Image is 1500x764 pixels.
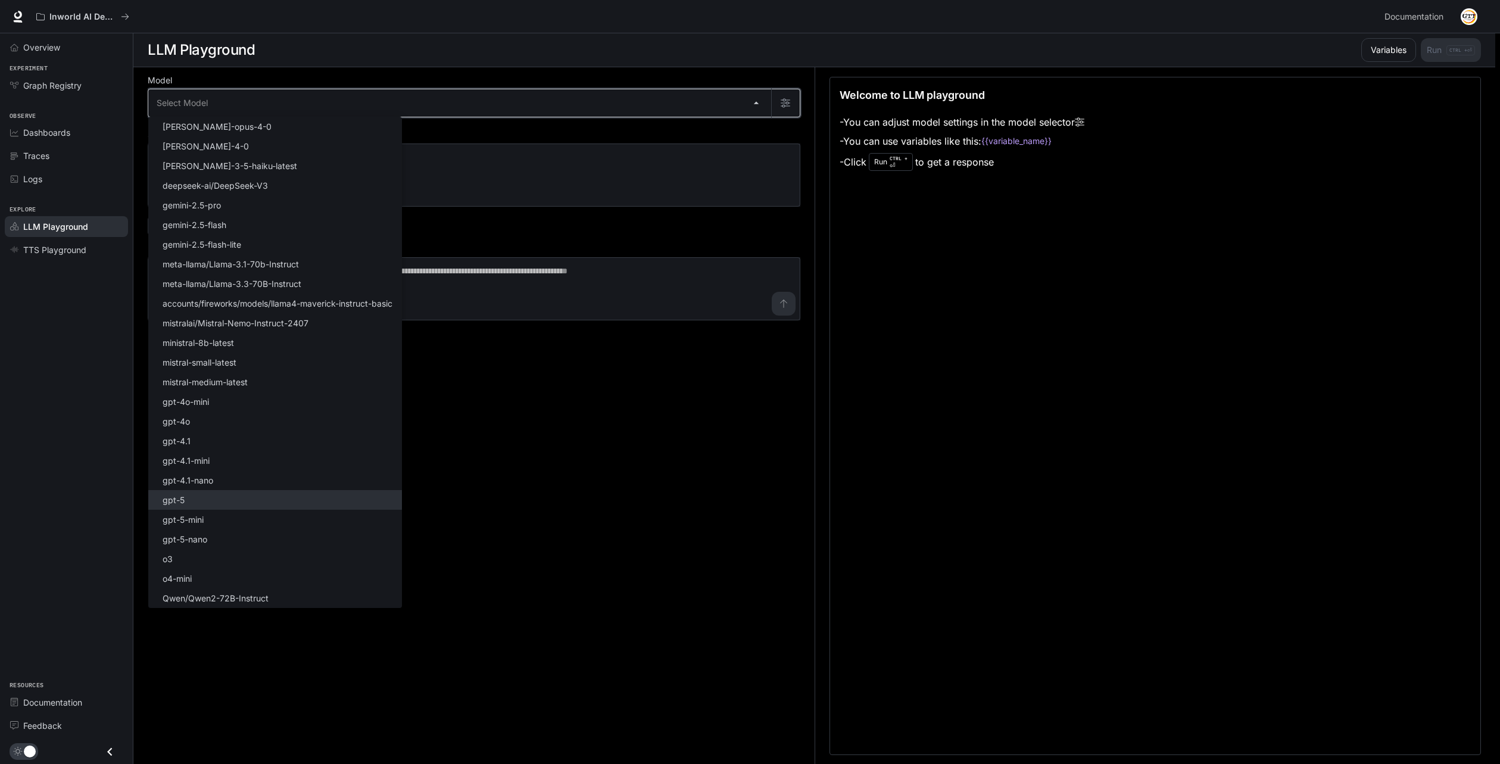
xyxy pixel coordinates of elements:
p: gpt-4o-mini [163,395,209,408]
p: meta-llama/Llama-3.3-70B-Instruct [163,277,301,290]
p: meta-llama/Llama-3.1-70b-Instruct [163,258,299,270]
p: gpt-4.1 [163,435,191,447]
p: Qwen/Qwen2-72B-Instruct [163,592,269,604]
p: mistral-medium-latest [163,376,248,388]
p: gpt-4o [163,415,190,428]
p: gpt-5-mini [163,513,204,526]
p: gemini-2.5-flash [163,219,226,231]
p: gemini-2.5-pro [163,199,221,211]
p: [PERSON_NAME]-opus-4-0 [163,120,272,133]
p: gpt-5 [163,494,185,506]
p: o3 [163,553,173,565]
p: deepseek-ai/DeepSeek-V3 [163,179,268,192]
p: [PERSON_NAME]-3-5-haiku-latest [163,160,297,172]
p: gpt-4.1-nano [163,474,213,487]
p: [PERSON_NAME]-4-0 [163,140,249,152]
p: mistralai/Mistral-Nemo-Instruct-2407 [163,317,308,329]
p: ministral-8b-latest [163,336,234,349]
p: o4-mini [163,572,192,585]
p: mistral-small-latest [163,356,236,369]
p: accounts/fireworks/models/llama4-maverick-instruct-basic [163,297,392,310]
p: gpt-5-nano [163,533,207,545]
p: gpt-4.1-mini [163,454,210,467]
p: gemini-2.5-flash-lite [163,238,241,251]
